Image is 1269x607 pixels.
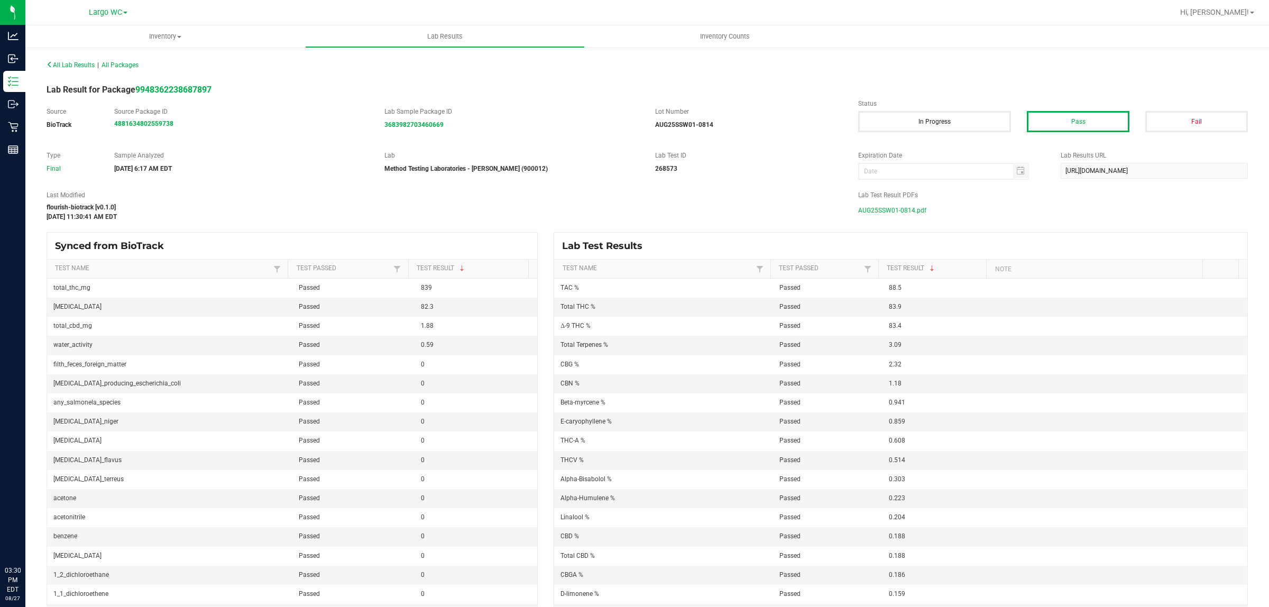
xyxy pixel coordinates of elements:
[299,494,320,502] span: Passed
[655,165,677,172] strong: 268573
[55,264,270,273] a: Test NameSortable
[1027,111,1129,132] button: Pass
[55,240,172,252] span: Synced from BioTrack
[135,85,212,95] strong: 9948362238687897
[53,456,122,464] span: [MEDICAL_DATA]_flavus
[47,61,95,69] span: All Lab Results
[560,532,579,540] span: CBD %
[5,594,21,602] p: 08/27
[779,552,801,559] span: Passed
[585,25,865,48] a: Inventory Counts
[421,284,432,291] span: 839
[53,571,109,578] span: 1_2_dichloroethane
[560,513,590,521] span: Linalool %
[779,380,801,387] span: Passed
[53,513,85,521] span: acetonitrile
[299,437,320,444] span: Passed
[413,32,477,41] span: Lab Results
[97,61,99,69] span: |
[889,322,902,329] span: 83.4
[779,418,801,425] span: Passed
[779,284,801,291] span: Passed
[299,571,320,578] span: Passed
[417,264,525,273] a: Test ResultSortable
[299,399,320,406] span: Passed
[1061,151,1248,160] label: Lab Results URL
[1180,8,1249,16] span: Hi, [PERSON_NAME]!
[102,61,139,69] span: All Packages
[8,31,19,41] inline-svg: Analytics
[563,264,753,273] a: Test NameSortable
[305,25,585,48] a: Lab Results
[779,513,801,521] span: Passed
[299,590,320,597] span: Passed
[560,475,612,483] span: Alpha-Bisabolol %
[114,107,369,116] label: Source Package ID
[391,262,403,275] a: Filter
[562,240,650,252] span: Lab Test Results
[384,107,639,116] label: Lab Sample Package ID
[47,164,98,173] div: Final
[889,437,905,444] span: 0.608
[53,418,118,425] span: [MEDICAL_DATA]_niger
[47,107,98,116] label: Source
[889,361,902,368] span: 2.32
[114,120,173,127] strong: 4881634802559738
[858,203,926,218] span: AUG25SSW01-0814.pdf
[889,513,905,521] span: 0.204
[299,341,320,348] span: Passed
[889,552,905,559] span: 0.188
[53,380,181,387] span: [MEDICAL_DATA]_producing_escherichia_coli
[53,494,76,502] span: acetone
[47,190,842,200] label: Last Modified
[889,532,905,540] span: 0.188
[655,151,842,160] label: Lab Test ID
[858,99,1248,108] label: Status
[779,303,801,310] span: Passed
[299,475,320,483] span: Passed
[858,190,1248,200] label: Lab Test Result PDFs
[560,361,579,368] span: CBG %
[560,380,580,387] span: CBN %
[53,361,126,368] span: filth_feces_foreign_matter
[114,151,369,160] label: Sample Analyzed
[560,284,579,291] span: TAC %
[889,380,902,387] span: 1.18
[889,341,902,348] span: 3.09
[53,552,102,559] span: [MEDICAL_DATA]
[384,121,444,128] a: 3683982703460669
[779,437,801,444] span: Passed
[889,475,905,483] span: 0.303
[779,264,861,273] a: Test PassedSortable
[47,121,71,128] strong: BioTrack
[889,494,905,502] span: 0.223
[421,380,425,387] span: 0
[25,25,305,48] a: Inventory
[779,532,801,540] span: Passed
[560,590,599,597] span: D-limonene %
[299,532,320,540] span: Passed
[889,590,905,597] span: 0.159
[53,322,92,329] span: total_cbd_mg
[114,165,172,172] strong: [DATE] 6:17 AM EDT
[299,552,320,559] span: Passed
[53,475,124,483] span: [MEDICAL_DATA]_terreus
[560,552,595,559] span: Total CBD %
[384,165,548,172] strong: Method Testing Laboratories - [PERSON_NAME] (900012)
[421,494,425,502] span: 0
[384,151,639,160] label: Lab
[779,322,801,329] span: Passed
[560,399,605,406] span: Beta-myrcene %
[421,303,434,310] span: 82.3
[655,107,842,116] label: Lot Number
[89,8,122,17] span: Largo WC
[8,53,19,64] inline-svg: Inbound
[560,437,585,444] span: THC-A %
[858,151,1045,160] label: Expiration Date
[421,475,425,483] span: 0
[421,590,425,597] span: 0
[986,260,1202,279] th: Note
[5,566,21,594] p: 03:30 PM EDT
[53,303,102,310] span: [MEDICAL_DATA]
